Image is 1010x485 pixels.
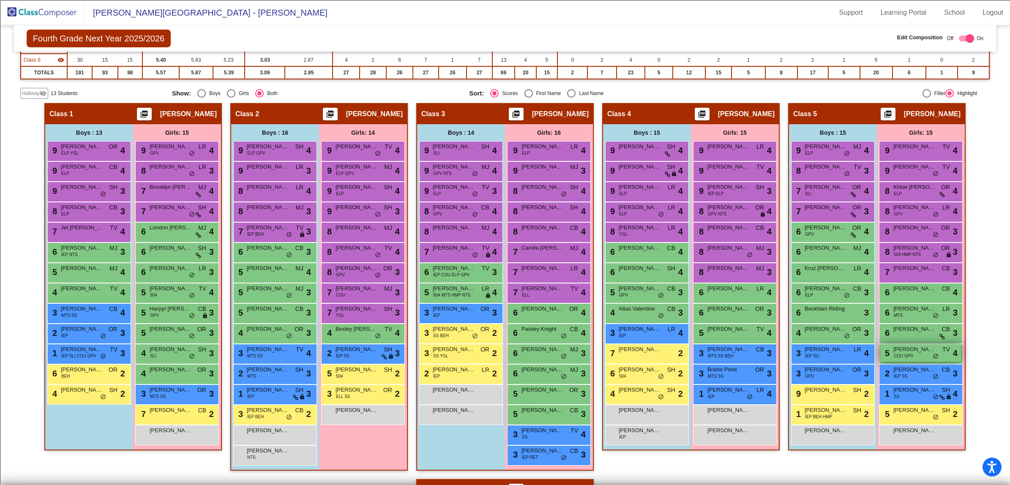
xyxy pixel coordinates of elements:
span: MJ [853,142,861,151]
td: 7 [467,54,492,66]
span: MJ [481,163,489,172]
span: [PERSON_NAME] [433,142,475,151]
span: LR [199,163,206,172]
span: [PERSON_NAME] [346,110,403,118]
span: SH [667,163,675,172]
span: 9 [50,146,57,155]
span: 9 [883,166,890,175]
span: [PERSON_NAME] [805,163,847,171]
div: Move To ... [3,57,1007,64]
span: MJ [384,163,392,172]
span: [PERSON_NAME] [150,142,192,151]
div: Journal [3,110,1007,117]
td: 20 [860,66,893,79]
span: 4 [581,185,586,197]
mat-icon: visibility_off [40,90,46,97]
td: 1 [926,66,958,79]
div: This outline has no content. Would you like to delete it? [3,180,1007,187]
span: 9 [325,166,332,175]
span: [PERSON_NAME] [336,163,378,171]
span: [PERSON_NAME] [61,163,103,171]
span: OR [852,183,861,192]
span: [PERSON_NAME] [805,142,847,151]
td: 5.23 [213,54,245,66]
td: 2 [673,54,705,66]
span: [PERSON_NAME] [904,110,961,118]
span: 9 [511,146,518,155]
span: [PERSON_NAME] [707,163,750,171]
span: CB [109,203,117,212]
div: Highlight [954,90,977,97]
div: SAVE AND GO HOME [3,187,1007,195]
td: 15 [705,66,732,79]
span: [PERSON_NAME] [718,110,775,118]
span: 4 [120,144,125,157]
td: 5 [828,66,860,79]
td: 8 [765,66,797,79]
span: OR [941,183,950,192]
span: 4 [395,185,400,197]
span: 4 [120,164,125,177]
div: ??? [3,172,1007,180]
span: ELP GPV [247,150,265,156]
td: 5 [536,54,557,66]
span: On [977,35,983,42]
span: do_not_disturb_alt [375,150,381,157]
span: ELP GPV [336,170,354,177]
span: [PERSON_NAME] [247,183,289,191]
td: 17 [797,66,828,79]
span: 4 [767,164,772,177]
span: 8 [139,166,146,175]
td: 7 [413,54,439,66]
div: Girls: 14 [319,124,407,141]
td: 23 [617,66,645,79]
button: Print Students Details [509,108,524,120]
td: TOTALS [21,66,67,79]
div: Boys : 13 [45,124,133,141]
span: [PERSON_NAME] [521,183,564,191]
span: 9 [697,186,704,196]
div: Girls: 16 [505,124,593,141]
span: SH [570,183,578,192]
div: Visual Art [3,140,1007,148]
span: IEP ELP [708,191,724,197]
span: ELP [805,150,813,156]
span: do_not_disturb_alt [472,191,478,198]
span: LR [668,183,675,192]
td: 1 [439,54,467,66]
span: 3 [306,164,311,177]
span: Class 6 [24,56,41,64]
div: Scores [499,90,518,97]
span: 9 [50,166,57,175]
span: [PERSON_NAME] [893,163,936,171]
span: LR [756,142,764,151]
span: 8 [883,186,890,196]
td: 1 [732,54,765,66]
td: 0 [926,54,958,66]
span: [PERSON_NAME] [336,183,378,191]
td: 15 [92,54,118,66]
span: SLI [433,150,439,156]
span: CB [109,163,117,172]
div: Print [3,87,1007,95]
div: Options [3,34,1007,41]
td: 2 [705,54,732,66]
span: do_not_disturb_alt [189,150,195,157]
td: 5.39 [213,66,245,79]
span: LR [199,142,206,151]
td: 6 [893,66,926,79]
span: 9 [50,186,57,196]
div: First Name [533,90,561,97]
span: 8 [236,186,243,196]
div: Filter [931,90,946,97]
span: Fourth Grade Next Year 2025/2026 [27,30,171,47]
span: TV [756,163,764,172]
mat-radio-group: Select an option [172,89,463,98]
div: SAVE [3,240,1007,248]
span: 4 [678,164,683,177]
span: [PERSON_NAME] [150,163,192,171]
span: [PERSON_NAME] [521,163,564,171]
span: 4 [492,164,497,177]
span: 3 [209,164,214,177]
span: do_not_disturb_alt [189,171,195,177]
